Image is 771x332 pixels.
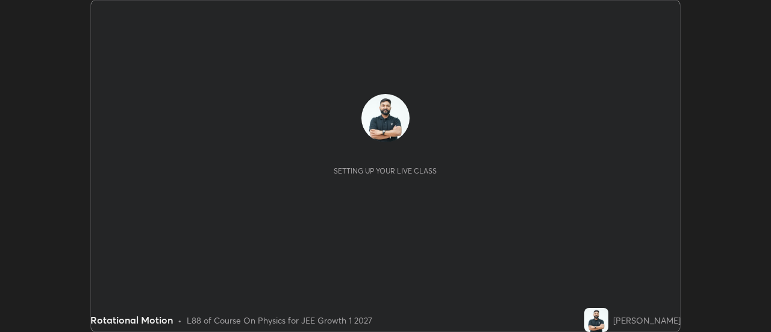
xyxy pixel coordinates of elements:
div: • [178,314,182,327]
img: a52c51f543ea4b2fa32221ed82e60da0.jpg [361,94,410,142]
div: Setting up your live class [334,166,437,175]
div: [PERSON_NAME] [613,314,681,327]
div: Rotational Motion [90,313,173,327]
div: L88 of Course On Physics for JEE Growth 1 2027 [187,314,372,327]
img: a52c51f543ea4b2fa32221ed82e60da0.jpg [584,308,608,332]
